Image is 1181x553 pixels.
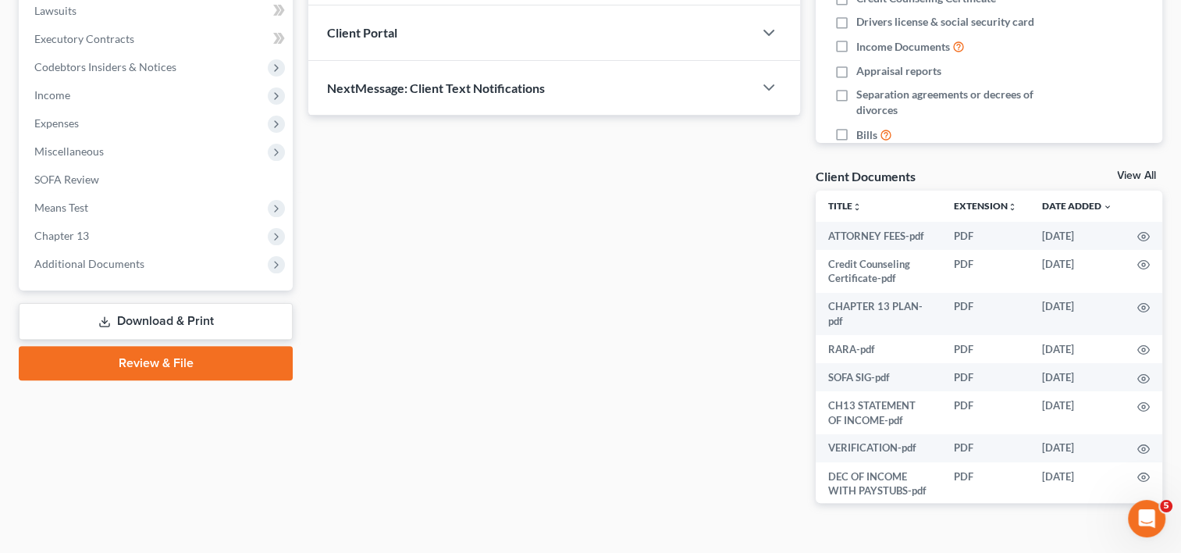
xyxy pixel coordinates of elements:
td: [DATE] [1030,391,1125,434]
td: PDF [941,222,1030,250]
td: ATTORNEY FEES-pdf [816,222,941,250]
span: Appraisal reports [856,63,941,79]
td: PDF [941,250,1030,293]
td: PDF [941,462,1030,505]
span: Additional Documents [34,257,144,270]
td: VERIFICATION-pdf [816,434,941,462]
span: Client Portal [327,25,397,40]
span: SOFA Review [34,173,99,186]
span: Income [34,88,70,102]
td: [DATE] [1030,250,1125,293]
td: RARA-pdf [816,335,941,363]
td: [DATE] [1030,363,1125,391]
a: Executory Contracts [22,25,293,53]
span: Separation agreements or decrees of divorces [856,87,1062,118]
i: expand_more [1103,202,1112,212]
a: Download & Print [19,303,293,340]
i: unfold_more [1008,202,1017,212]
td: PDF [941,434,1030,462]
a: Date Added expand_more [1042,200,1112,212]
span: Miscellaneous [34,144,104,158]
td: SOFA SIG-pdf [816,363,941,391]
span: Lawsuits [34,4,76,17]
i: unfold_more [852,202,862,212]
td: PDF [941,391,1030,434]
a: Titleunfold_more [828,200,862,212]
td: [DATE] [1030,434,1125,462]
span: Chapter 13 [34,229,89,242]
td: CHAPTER 13 PLAN-pdf [816,293,941,336]
iframe: Intercom live chat [1128,500,1165,537]
span: Means Test [34,201,88,214]
span: Executory Contracts [34,32,134,45]
td: [DATE] [1030,293,1125,336]
td: [DATE] [1030,222,1125,250]
span: 5 [1160,500,1172,512]
td: PDF [941,335,1030,363]
a: Extensionunfold_more [954,200,1017,212]
div: Client Documents [816,168,916,184]
a: View All [1117,170,1156,181]
span: Bills [856,127,877,143]
span: Expenses [34,116,79,130]
td: CH13 STATEMENT OF INCOME-pdf [816,391,941,434]
a: Review & File [19,346,293,380]
td: Credit Counseling Certificate-pdf [816,250,941,293]
span: Codebtors Insiders & Notices [34,60,176,73]
td: PDF [941,293,1030,336]
span: Drivers license & social security card [856,14,1034,30]
td: [DATE] [1030,335,1125,363]
span: Income Documents [856,39,950,55]
td: PDF [941,363,1030,391]
td: [DATE] [1030,462,1125,505]
span: NextMessage: Client Text Notifications [327,80,545,95]
td: DEC OF INCOME WITH PAYSTUBS-pdf [816,462,941,505]
a: SOFA Review [22,166,293,194]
